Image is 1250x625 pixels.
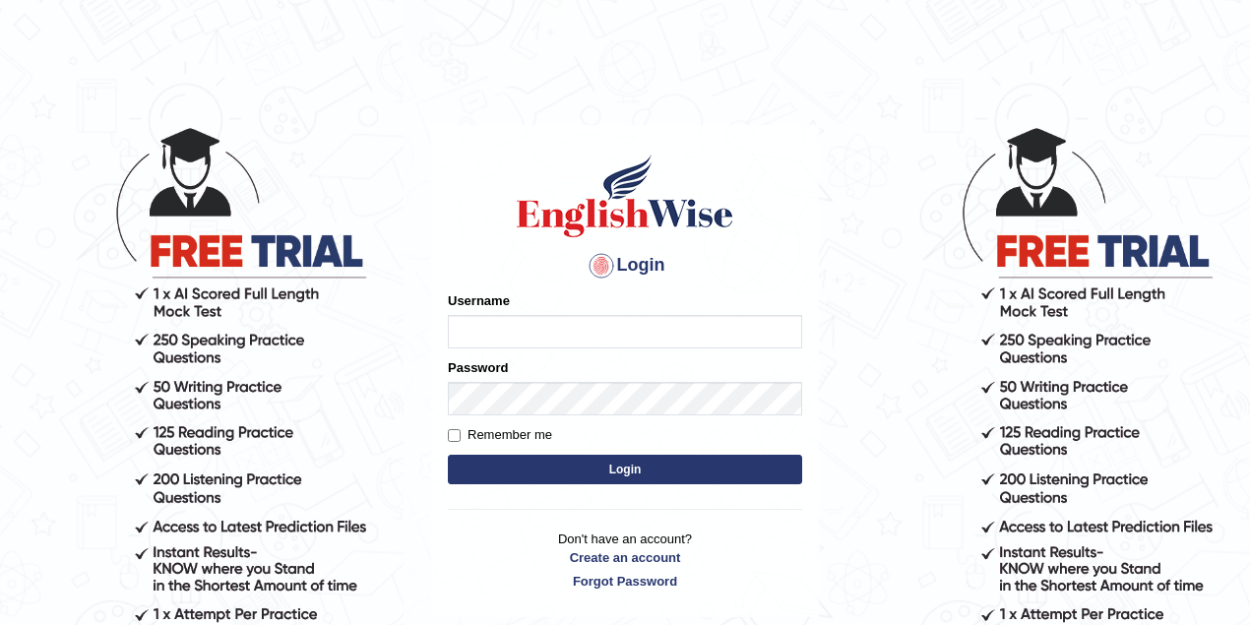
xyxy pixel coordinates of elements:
[448,572,802,591] a: Forgot Password
[448,291,510,310] label: Username
[448,358,508,377] label: Password
[448,425,552,445] label: Remember me
[448,250,802,281] h4: Login
[448,530,802,591] p: Don't have an account?
[448,429,461,442] input: Remember me
[448,455,802,484] button: Login
[448,548,802,567] a: Create an account
[513,152,737,240] img: Logo of English Wise sign in for intelligent practice with AI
